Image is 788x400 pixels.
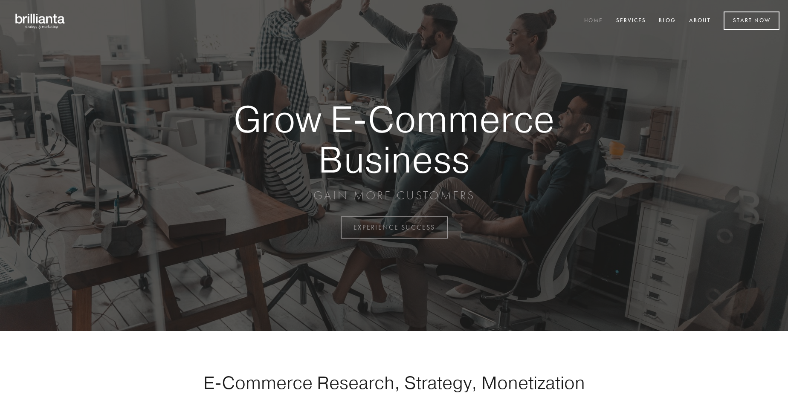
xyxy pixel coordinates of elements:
img: brillianta - research, strategy, marketing [9,9,72,33]
a: EXPERIENCE SUCCESS [341,216,448,239]
h1: E-Commerce Research, Strategy, Monetization [177,372,611,393]
a: Start Now [724,12,779,30]
a: About [684,14,716,28]
p: GAIN MORE CUSTOMERS [204,188,584,203]
strong: Grow E-Commerce Business [204,99,584,179]
a: Services [611,14,652,28]
a: Home [579,14,608,28]
a: Blog [653,14,681,28]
